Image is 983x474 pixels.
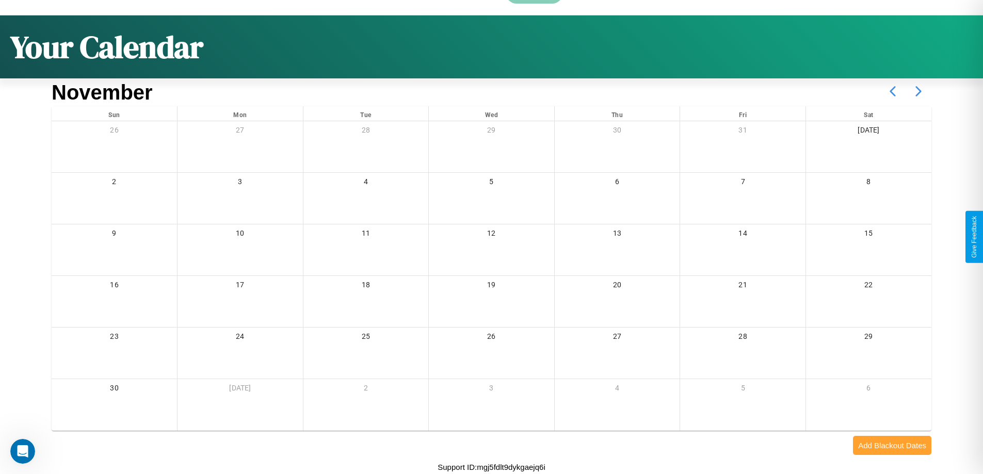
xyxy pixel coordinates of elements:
[178,276,303,297] div: 17
[680,224,805,246] div: 14
[178,106,303,121] div: Mon
[429,224,554,246] div: 12
[303,121,429,142] div: 28
[10,26,203,68] h1: Your Calendar
[303,224,429,246] div: 11
[680,121,805,142] div: 31
[178,379,303,400] div: [DATE]
[303,276,429,297] div: 18
[303,379,429,400] div: 2
[555,121,680,142] div: 30
[303,328,429,349] div: 25
[680,173,805,194] div: 7
[555,328,680,349] div: 27
[52,224,177,246] div: 9
[555,173,680,194] div: 6
[680,106,805,121] div: Fri
[303,106,429,121] div: Tue
[806,173,931,194] div: 8
[52,106,177,121] div: Sun
[10,439,35,464] iframe: Intercom live chat
[178,328,303,349] div: 24
[52,328,177,349] div: 23
[971,216,978,258] div: Give Feedback
[555,276,680,297] div: 20
[806,276,931,297] div: 22
[52,379,177,400] div: 30
[52,121,177,142] div: 26
[52,276,177,297] div: 16
[555,106,680,121] div: Thu
[178,173,303,194] div: 3
[555,224,680,246] div: 13
[806,121,931,142] div: [DATE]
[555,379,680,400] div: 4
[429,379,554,400] div: 3
[438,460,545,474] p: Support ID: mgj5fdlt9dykgaejq6i
[806,224,931,246] div: 15
[303,173,429,194] div: 4
[52,81,153,104] h2: November
[429,106,554,121] div: Wed
[429,173,554,194] div: 5
[52,173,177,194] div: 2
[806,106,931,121] div: Sat
[178,224,303,246] div: 10
[680,379,805,400] div: 5
[806,379,931,400] div: 6
[853,436,931,455] button: Add Blackout Dates
[178,121,303,142] div: 27
[680,276,805,297] div: 21
[680,328,805,349] div: 28
[429,276,554,297] div: 19
[429,328,554,349] div: 26
[806,328,931,349] div: 29
[429,121,554,142] div: 29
